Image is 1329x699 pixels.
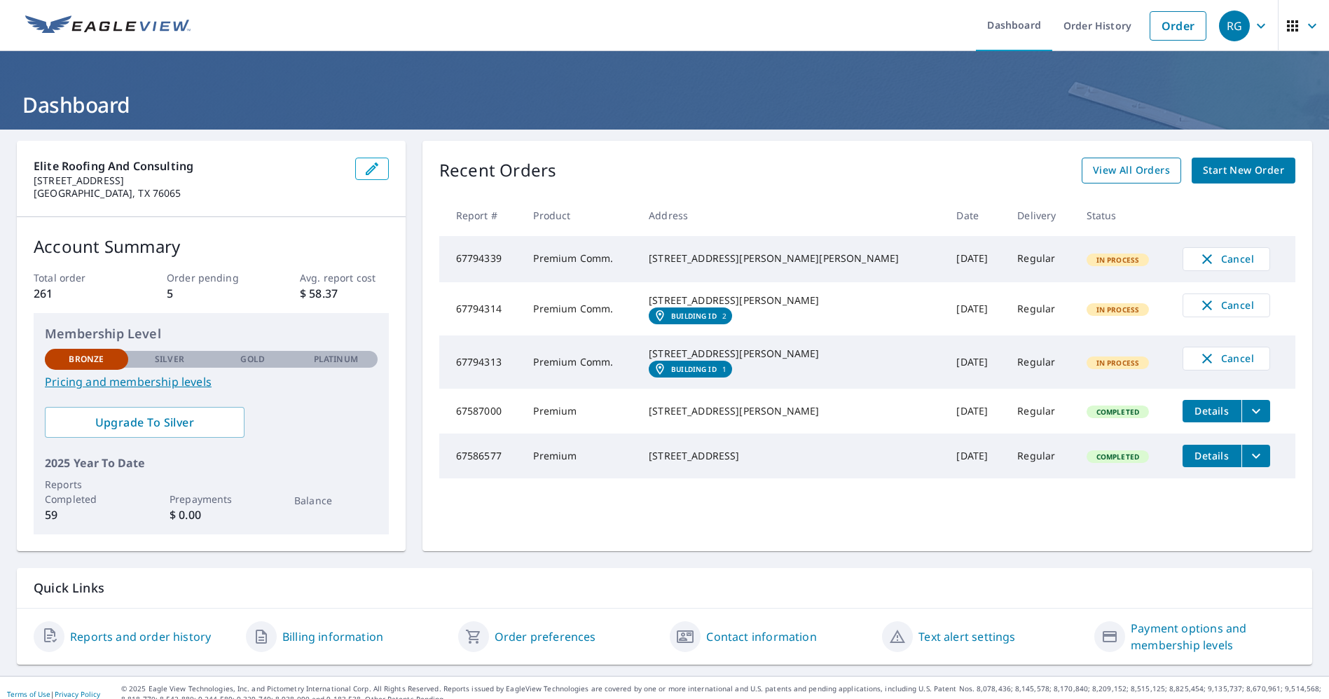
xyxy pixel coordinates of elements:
th: Product [522,195,638,236]
p: Total order [34,270,123,285]
td: [DATE] [945,434,1006,478]
th: Status [1075,195,1171,236]
a: Start New Order [1192,158,1295,184]
button: filesDropdownBtn-67586577 [1241,445,1270,467]
td: Premium [522,389,638,434]
img: EV Logo [25,15,191,36]
span: Cancel [1197,350,1255,367]
button: Cancel [1183,247,1270,271]
td: Regular [1006,389,1075,434]
th: Report # [439,195,523,236]
span: In Process [1088,358,1148,368]
button: filesDropdownBtn-67587000 [1241,400,1270,422]
a: Building ID2 [649,307,732,324]
th: Address [638,195,945,236]
p: 5 [167,285,256,302]
td: Premium [522,434,638,478]
a: Pricing and membership levels [45,373,378,390]
td: Regular [1006,282,1075,335]
span: Details [1191,449,1233,462]
td: [DATE] [945,389,1006,434]
p: Account Summary [34,234,389,259]
span: Completed [1088,452,1148,462]
td: Regular [1006,335,1075,389]
div: RG [1219,11,1250,41]
button: Cancel [1183,347,1270,371]
a: Building ID1 [649,361,732,378]
a: Reports and order history [70,628,211,645]
div: [STREET_ADDRESS][PERSON_NAME] [649,404,934,418]
a: Billing information [282,628,383,645]
p: Elite Roofing and Consulting [34,158,344,174]
p: [GEOGRAPHIC_DATA], TX 76065 [34,187,344,200]
span: Cancel [1197,297,1255,314]
td: 67794314 [439,282,523,335]
td: Regular [1006,434,1075,478]
span: In Process [1088,305,1148,314]
p: 2025 Year To Date [45,455,378,471]
a: Order preferences [495,628,596,645]
a: Terms of Use [7,689,50,699]
button: Cancel [1183,293,1270,317]
td: Premium Comm. [522,282,638,335]
p: $ 0.00 [170,506,253,523]
a: Contact information [706,628,816,645]
p: Bronze [69,353,104,366]
td: 67587000 [439,389,523,434]
td: Premium Comm. [522,335,638,389]
em: Building ID [671,312,717,320]
td: [DATE] [945,335,1006,389]
td: Regular [1006,236,1075,282]
em: Building ID [671,365,717,373]
a: Order [1150,11,1206,41]
p: | [7,690,100,698]
div: [STREET_ADDRESS][PERSON_NAME][PERSON_NAME] [649,251,934,265]
a: View All Orders [1082,158,1181,184]
p: 59 [45,506,128,523]
p: Quick Links [34,579,1295,597]
span: Cancel [1197,251,1255,268]
span: View All Orders [1093,162,1170,179]
a: Payment options and membership levels [1131,620,1295,653]
td: Premium Comm. [522,236,638,282]
h1: Dashboard [17,90,1312,119]
div: [STREET_ADDRESS][PERSON_NAME] [649,347,934,361]
span: Completed [1088,407,1148,417]
td: 67794339 [439,236,523,282]
span: Upgrade To Silver [56,415,233,430]
td: [DATE] [945,236,1006,282]
td: 67794313 [439,335,523,389]
p: Avg. report cost [300,270,389,285]
p: Platinum [314,353,358,366]
a: Text alert settings [918,628,1015,645]
a: Privacy Policy [55,689,100,699]
p: Recent Orders [439,158,557,184]
p: Silver [155,353,184,366]
button: detailsBtn-67587000 [1183,400,1241,422]
td: [DATE] [945,282,1006,335]
a: Upgrade To Silver [45,407,245,438]
td: 67586577 [439,434,523,478]
p: Reports Completed [45,477,128,506]
p: Gold [240,353,264,366]
span: Details [1191,404,1233,417]
p: Balance [294,493,378,508]
p: $ 58.37 [300,285,389,302]
p: [STREET_ADDRESS] [34,174,344,187]
span: In Process [1088,255,1148,265]
p: Membership Level [45,324,378,343]
th: Date [945,195,1006,236]
p: 261 [34,285,123,302]
div: [STREET_ADDRESS] [649,449,934,463]
p: Prepayments [170,492,253,506]
th: Delivery [1006,195,1075,236]
span: Start New Order [1203,162,1284,179]
button: detailsBtn-67586577 [1183,445,1241,467]
p: Order pending [167,270,256,285]
div: [STREET_ADDRESS][PERSON_NAME] [649,293,934,307]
